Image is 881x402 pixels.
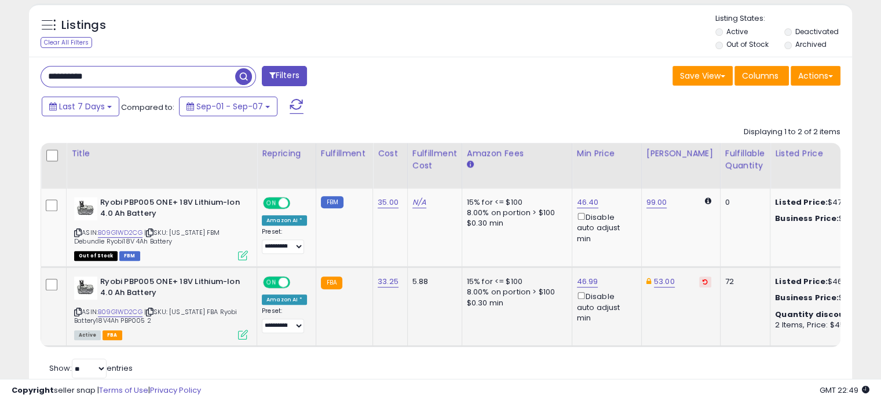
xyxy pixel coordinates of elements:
[196,101,263,112] span: Sep-01 - Sep-07
[791,66,840,86] button: Actions
[262,294,307,305] div: Amazon AI *
[262,147,311,160] div: Repricing
[672,66,733,86] button: Save View
[12,385,54,396] strong: Copyright
[577,197,599,208] a: 46.40
[100,276,241,301] b: Ryobi PBP005 ONE+ 18V Lithium-Ion 4.0 Ah Battery
[775,213,839,224] b: Business Price:
[725,197,761,208] div: 0
[775,276,871,287] div: $46.99
[412,147,457,172] div: Fulfillment Cost
[775,213,871,224] div: $52
[654,276,675,287] a: 53.00
[726,27,748,36] label: Active
[71,147,252,160] div: Title
[820,385,869,396] span: 2025-09-15 22:49 GMT
[467,298,563,308] div: $0.30 min
[467,160,474,170] small: Amazon Fees.
[577,276,598,287] a: 46.99
[59,101,105,112] span: Last 7 Days
[467,287,563,297] div: 8.00% on portion > $100
[42,97,119,116] button: Last 7 Days
[12,385,201,396] div: seller snap | |
[150,385,201,396] a: Privacy Policy
[49,363,133,374] span: Show: entries
[74,251,118,261] span: All listings that are currently out of stock and unavailable for purchase on Amazon
[74,276,97,300] img: 31O-m-md-PL._SL40_.jpg
[775,147,875,160] div: Listed Price
[577,211,633,244] div: Disable auto adjust min
[775,309,858,320] b: Quantity discounts
[74,276,248,338] div: ASIN:
[103,330,122,340] span: FBA
[262,307,307,333] div: Preset:
[775,293,871,303] div: $46.99
[577,147,637,160] div: Min Price
[74,307,237,324] span: | SKU: [US_STATE] FBA Ryobi Battery18V4Ah PBP005 2
[179,97,277,116] button: Sep-01 - Sep-07
[775,320,871,330] div: 2 Items, Price: $45.99
[378,197,399,208] a: 35.00
[725,147,765,172] div: Fulfillable Quantity
[321,276,342,289] small: FBA
[262,228,307,254] div: Preset:
[715,13,852,24] p: Listing States:
[378,147,403,160] div: Cost
[726,39,769,49] label: Out of Stock
[467,197,563,208] div: 15% for <= $100
[119,251,140,261] span: FBM
[725,276,761,287] div: 72
[321,196,343,208] small: FBM
[74,197,248,259] div: ASIN:
[412,197,426,208] a: N/A
[467,208,563,218] div: 8.00% on portion > $100
[121,102,174,113] span: Compared to:
[467,218,563,228] div: $0.30 min
[467,147,567,160] div: Amazon Fees
[264,198,279,208] span: ON
[100,197,241,222] b: Ryobi PBP005 ONE+ 18V Lithium-Ion 4.0 Ah Battery
[467,276,563,287] div: 15% for <= $100
[412,276,453,287] div: 5.88
[775,292,839,303] b: Business Price:
[74,228,220,245] span: | SKU: [US_STATE] FBM Debundle Ryobi18V 4Ah Battery
[262,215,307,226] div: Amazon AI *
[775,197,871,208] div: $47.01
[775,197,828,208] b: Listed Price:
[288,278,307,287] span: OFF
[41,37,92,48] div: Clear All Filters
[98,307,142,317] a: B09G1WD2CG
[795,39,826,49] label: Archived
[321,147,368,160] div: Fulfillment
[378,276,399,287] a: 33.25
[74,330,101,340] span: All listings currently available for purchase on Amazon
[742,70,778,82] span: Columns
[61,17,106,34] h5: Listings
[795,27,838,36] label: Deactivated
[577,290,633,323] div: Disable auto adjust min
[646,197,667,208] a: 99.00
[646,147,715,160] div: [PERSON_NAME]
[288,198,307,208] span: OFF
[74,197,97,220] img: 31O-m-md-PL._SL40_.jpg
[775,276,828,287] b: Listed Price:
[775,309,871,320] div: :
[99,385,148,396] a: Terms of Use
[734,66,789,86] button: Columns
[744,127,840,138] div: Displaying 1 to 2 of 2 items
[262,66,307,86] button: Filters
[264,278,279,287] span: ON
[98,228,142,238] a: B09G1WD2CG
